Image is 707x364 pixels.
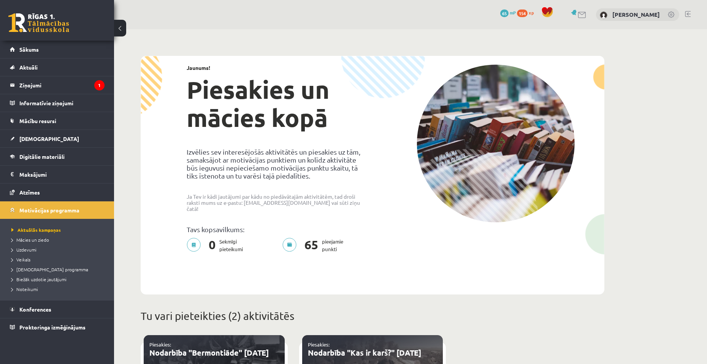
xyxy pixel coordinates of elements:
[19,46,39,53] span: Sākums
[11,276,67,282] span: Biežāk uzdotie jautājumi
[19,306,51,313] span: Konferences
[500,9,509,17] span: 65
[94,80,105,90] i: 1
[11,276,106,283] a: Biežāk uzdotie jautājumi
[187,76,367,132] h1: Piesakies un mācies kopā
[308,348,421,358] a: Nodarbība "Kas ir karš?" [DATE]
[10,166,105,183] a: Maksājumi
[19,189,40,196] span: Atzīmes
[10,41,105,58] a: Sākums
[19,153,65,160] span: Digitālie materiāli
[10,130,105,147] a: [DEMOGRAPHIC_DATA]
[517,9,528,17] span: 154
[10,148,105,165] a: Digitālie materiāli
[19,64,38,71] span: Aktuāli
[8,13,69,32] a: Rīgas 1. Tālmācības vidusskola
[149,348,269,358] a: Nodarbība "Bermontiāde" [DATE]
[11,286,106,293] a: Noteikumi
[187,148,367,180] p: Izvēlies sev interesējošās aktivitātēs un piesakies uz tām, samaksājot ar motivācijas punktiem un...
[11,256,106,263] a: Veikals
[11,226,106,233] a: Aktuālās kampaņas
[529,9,534,16] span: xp
[141,308,604,324] p: Tu vari pieteikties (2) aktivitātēs
[10,59,105,76] a: Aktuāli
[187,238,247,253] p: Sekmīgi pieteikumi
[600,11,607,19] img: Kristaps Zomerfelds
[510,9,516,16] span: mP
[11,266,106,273] a: [DEMOGRAPHIC_DATA] programma
[187,193,367,212] p: Ja Tev ir kādi jautājumi par kādu no piedāvātajām aktivitātēm, tad droši raksti mums uz e-pastu: ...
[11,256,30,263] span: Veikals
[10,301,105,318] a: Konferences
[517,9,537,16] a: 154 xp
[10,318,105,336] a: Proktoringa izmēģinājums
[417,65,575,222] img: campaign-image-1c4f3b39ab1f89d1fca25a8facaab35ebc8e40cf20aedba61fd73fb4233361ac.png
[10,184,105,201] a: Atzīmes
[308,341,330,348] a: Piesakies:
[19,135,79,142] span: [DEMOGRAPHIC_DATA]
[205,238,219,253] span: 0
[612,11,660,18] a: [PERSON_NAME]
[11,246,106,253] a: Uzdevumi
[19,76,105,94] legend: Ziņojumi
[11,237,49,243] span: Mācies un ziedo
[500,9,516,16] a: 65 mP
[149,341,171,348] a: Piesakies:
[19,94,105,112] legend: Informatīvie ziņojumi
[19,166,105,183] legend: Maksājumi
[187,64,210,71] strong: Jaunums!
[10,76,105,94] a: Ziņojumi1
[10,94,105,112] a: Informatīvie ziņojumi
[11,227,61,233] span: Aktuālās kampaņas
[19,324,86,331] span: Proktoringa izmēģinājums
[10,201,105,219] a: Motivācijas programma
[11,286,38,292] span: Noteikumi
[19,117,56,124] span: Mācību resursi
[10,112,105,130] a: Mācību resursi
[282,238,348,253] p: pieejamie punkti
[19,207,79,214] span: Motivācijas programma
[11,247,36,253] span: Uzdevumi
[11,236,106,243] a: Mācies un ziedo
[301,238,322,253] span: 65
[187,225,367,233] p: Tavs kopsavilkums:
[11,266,88,272] span: [DEMOGRAPHIC_DATA] programma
